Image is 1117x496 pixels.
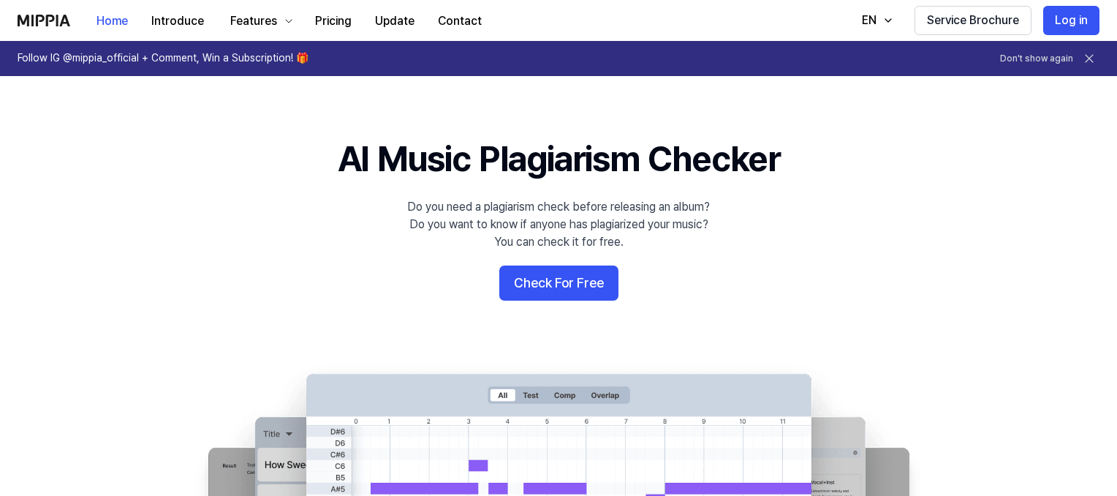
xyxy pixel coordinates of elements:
[216,7,303,36] button: Features
[363,7,426,36] button: Update
[1043,6,1099,35] button: Log in
[303,7,363,36] button: Pricing
[85,1,140,41] a: Home
[915,6,1031,35] button: Service Brochure
[140,7,216,36] button: Introduce
[18,15,70,26] img: logo
[847,6,903,35] button: EN
[407,198,710,251] div: Do you need a plagiarism check before releasing an album? Do you want to know if anyone has plagi...
[338,135,780,184] h1: AI Music Plagiarism Checker
[499,266,618,301] button: Check For Free
[426,7,493,36] button: Contact
[1000,53,1073,65] button: Don't show again
[859,12,879,29] div: EN
[363,1,426,41] a: Update
[18,51,308,66] h1: Follow IG @mippia_official + Comment, Win a Subscription! 🎁
[227,12,280,30] div: Features
[85,7,140,36] button: Home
